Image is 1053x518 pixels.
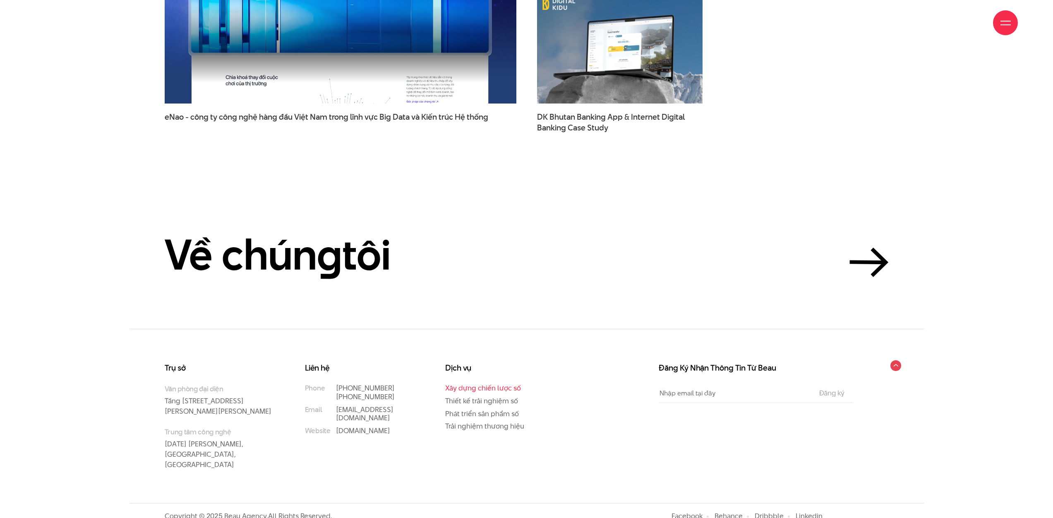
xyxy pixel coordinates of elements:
h3: Liên hệ [305,364,412,372]
span: trúc [439,111,453,123]
a: [PHONE_NUMBER] [336,392,395,402]
small: Phone [305,384,325,393]
a: eNao - công ty công nghệ hàng đầu Việt Nam trong lĩnh vực Big Data và Kiến trúc Hệ thống [165,112,516,133]
span: vực [365,111,378,123]
span: công [219,111,237,123]
span: và [411,111,420,123]
a: Thiết kế trải nghiệm số [445,396,518,406]
small: Trung tâm công nghệ [165,427,272,437]
p: [DATE] [PERSON_NAME], [GEOGRAPHIC_DATA], [GEOGRAPHIC_DATA] [165,427,272,470]
span: DK Bhutan Banking App & Internet Digital [537,112,703,133]
a: Phát triển sản phẩm số [445,409,519,419]
span: Data [393,111,410,123]
span: Việt [294,111,308,123]
span: nghệ [239,111,257,123]
span: công [190,111,209,123]
input: Nhập email tại đây [659,384,810,402]
span: eNao [165,111,184,123]
span: thống [467,111,488,123]
a: Về chúngtôi [165,232,889,277]
a: Xây dựng chiến lược số [445,383,521,393]
input: Đăng ký [817,389,847,397]
h3: Dịch vụ [445,364,552,372]
h3: Trụ sở [165,364,272,372]
span: Banking Case Study [537,123,608,133]
a: [EMAIL_ADDRESS][DOMAIN_NAME] [336,405,393,423]
span: - [185,111,189,123]
span: Kiến [421,111,437,123]
a: Trải nghiệm thương hiệu [445,421,524,431]
span: trong [329,111,348,123]
span: Hệ [455,111,465,123]
span: lĩnh [350,111,363,123]
small: Văn phòng đại diện [165,384,272,394]
span: Nam [310,111,327,123]
en: g [317,225,342,284]
a: DK Bhutan Banking App & Internet DigitalBanking Case Study [537,112,703,133]
span: đầu [279,111,293,123]
span: ty [210,111,217,123]
small: Email [305,405,322,414]
span: hàng [259,111,277,123]
small: Website [305,426,331,435]
p: Tầng [STREET_ADDRESS][PERSON_NAME][PERSON_NAME] [165,384,272,417]
h2: Về chún tôi [165,232,391,277]
a: [DOMAIN_NAME] [336,426,390,436]
span: Big [379,111,391,123]
a: [PHONE_NUMBER] [336,383,395,393]
h3: Đăng Ký Nhận Thông Tin Từ Beau [659,364,853,372]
